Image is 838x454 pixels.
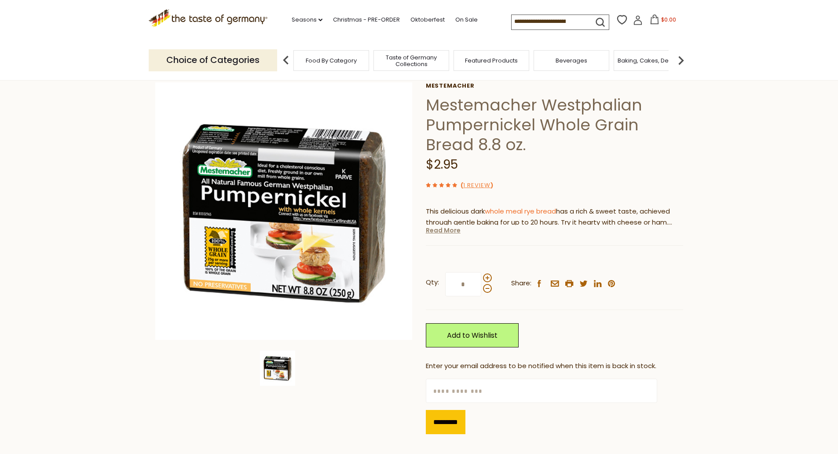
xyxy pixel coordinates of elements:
img: Mestemacher Westphalian Pumpernickel [155,82,413,340]
span: $2.95 [426,156,458,173]
img: previous arrow [277,52,295,69]
a: Mestemacher [426,82,683,89]
a: Seasons [292,15,322,25]
a: Read More [426,226,461,235]
a: Food By Category [306,57,357,64]
a: Christmas - PRE-ORDER [333,15,400,25]
strong: Qty: [426,277,439,288]
a: Featured Products [465,57,518,64]
img: next arrow [672,52,690,69]
a: 1 Review [463,181,490,190]
h1: Mestemacher Westphalian Pumpernickel Whole Grain Bread 8.8 oz. [426,95,683,155]
div: Enter your email address to be notified when this item is back in stock. [426,361,683,372]
a: Baking, Cakes, Desserts [618,57,686,64]
span: ( ) [461,181,493,189]
a: Add to Wishlist [426,323,519,347]
span: $0.00 [661,16,676,23]
a: Oktoberfest [410,15,445,25]
button: $0.00 [644,15,682,28]
a: whole meal rye bread [485,207,556,216]
a: Taste of Germany Collections [376,54,446,67]
img: Mestemacher Westphalian Pumpernickel [260,351,295,386]
input: Qty: [445,272,481,296]
p: This delicious dark has a rich & sweet taste, achieved through gentle baking for up to 20 hours. ... [426,206,683,228]
p: Choice of Categories [149,49,277,71]
a: Beverages [556,57,587,64]
span: Share: [511,278,531,289]
a: On Sale [455,15,478,25]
